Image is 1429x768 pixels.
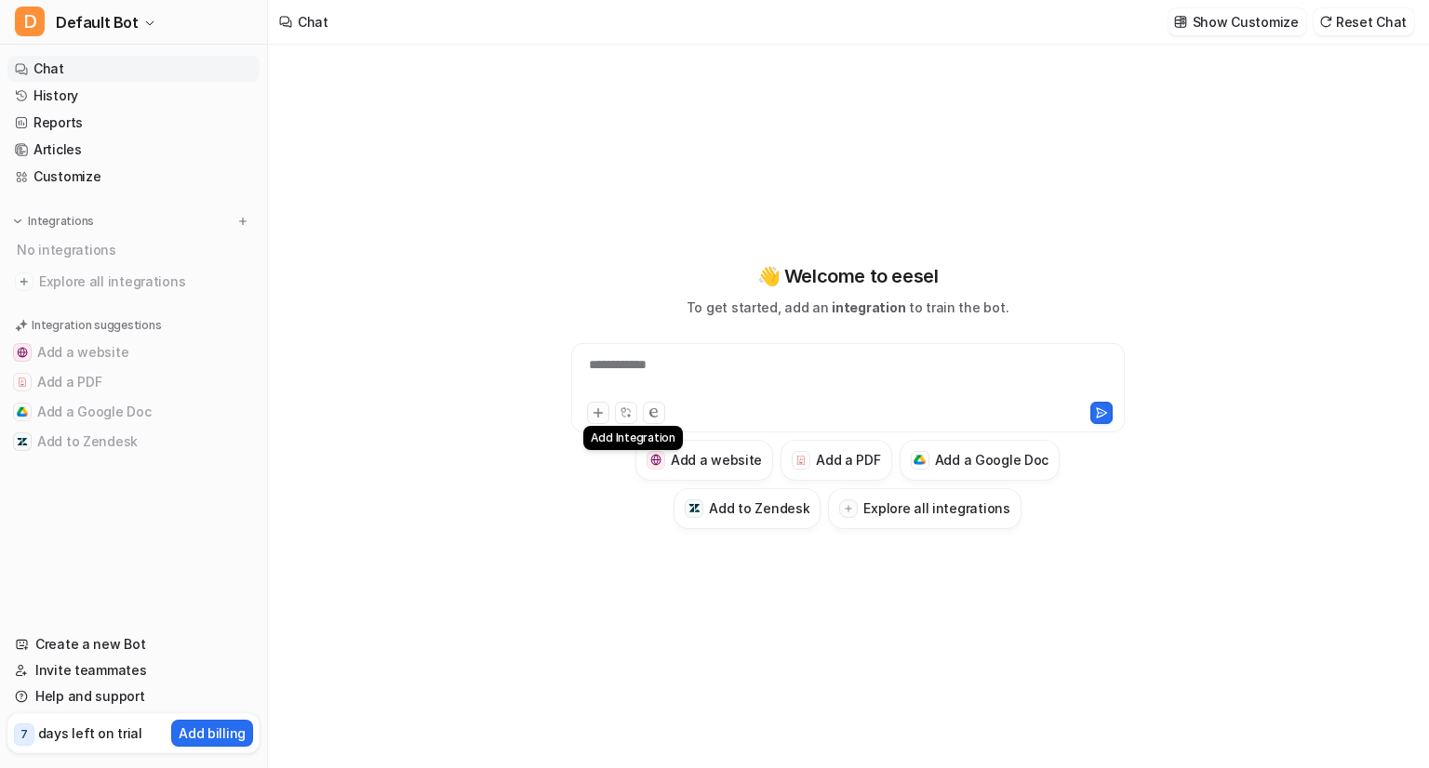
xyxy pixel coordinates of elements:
div: Add Integration [583,426,683,450]
img: Add a Google Doc [17,406,28,417]
a: Customize [7,164,260,190]
p: 7 [20,726,28,743]
button: Add a websiteAdd a website [635,440,773,481]
a: Explore all integrations [7,269,260,295]
button: Add to ZendeskAdd to Zendesk [7,427,260,457]
a: Chat [7,56,260,82]
img: Add a PDF [17,377,28,388]
p: Show Customize [1193,12,1299,32]
img: Add to Zendesk [17,436,28,447]
p: days left on trial [38,723,142,743]
button: Add a Google DocAdd a Google Doc [7,397,260,427]
button: Add a websiteAdd a website [7,338,260,367]
p: To get started, add an to train the bot. [687,298,1008,317]
p: 👋 Welcome to eesel [757,262,939,290]
img: Add a PDF [795,455,808,466]
img: Add a website [650,454,662,466]
p: Integration suggestions [32,317,161,334]
span: Default Bot [56,9,139,35]
button: Show Customize [1169,8,1306,35]
span: Explore all integrations [39,267,252,297]
img: expand menu [11,215,24,228]
img: Add a website [17,347,28,358]
button: Reset Chat [1314,8,1414,35]
a: Invite teammates [7,657,260,683]
button: Add billing [171,720,253,747]
button: Add to ZendeskAdd to Zendesk [674,488,821,529]
h3: Add a PDF [816,450,880,470]
img: menu_add.svg [236,215,249,228]
button: Add a PDFAdd a PDF [7,367,260,397]
a: Help and support [7,683,260,709]
span: integration [832,299,905,315]
img: reset [1319,15,1332,29]
a: History [7,83,260,109]
span: D [15,7,45,36]
a: Reports [7,110,260,136]
h3: Add a Google Doc [935,450,1049,470]
img: Add a Google Doc [914,455,926,466]
button: Add a PDFAdd a PDF [781,440,891,481]
h3: Add a website [671,450,762,470]
a: Create a new Bot [7,631,260,657]
img: Add to Zendesk [688,502,701,514]
img: customize [1174,15,1187,29]
button: Explore all integrations [828,488,1021,529]
img: explore all integrations [15,272,33,291]
p: Add billing [179,723,246,743]
a: Articles [7,137,260,163]
h3: Explore all integrations [863,498,1009,518]
div: Chat [298,12,328,32]
p: Integrations [28,214,94,229]
button: Integrations [7,212,100,231]
div: No integrations [11,234,260,265]
button: Add a Google DocAdd a Google Doc [900,440,1061,481]
h3: Add to Zendesk [709,498,809,518]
